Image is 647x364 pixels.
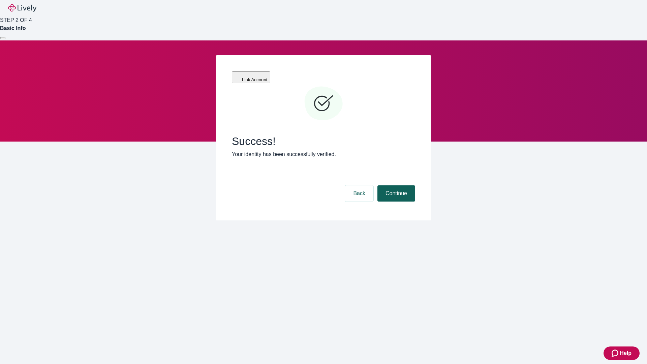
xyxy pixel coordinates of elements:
svg: Checkmark icon [303,84,344,124]
button: Back [345,185,373,202]
svg: Zendesk support icon [612,349,620,357]
p: Your identity has been successfully verified. [232,150,415,158]
button: Link Account [232,71,270,83]
span: Help [620,349,631,357]
button: Zendesk support iconHelp [604,346,640,360]
img: Lively [8,4,36,12]
button: Continue [377,185,415,202]
span: Success! [232,135,415,148]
